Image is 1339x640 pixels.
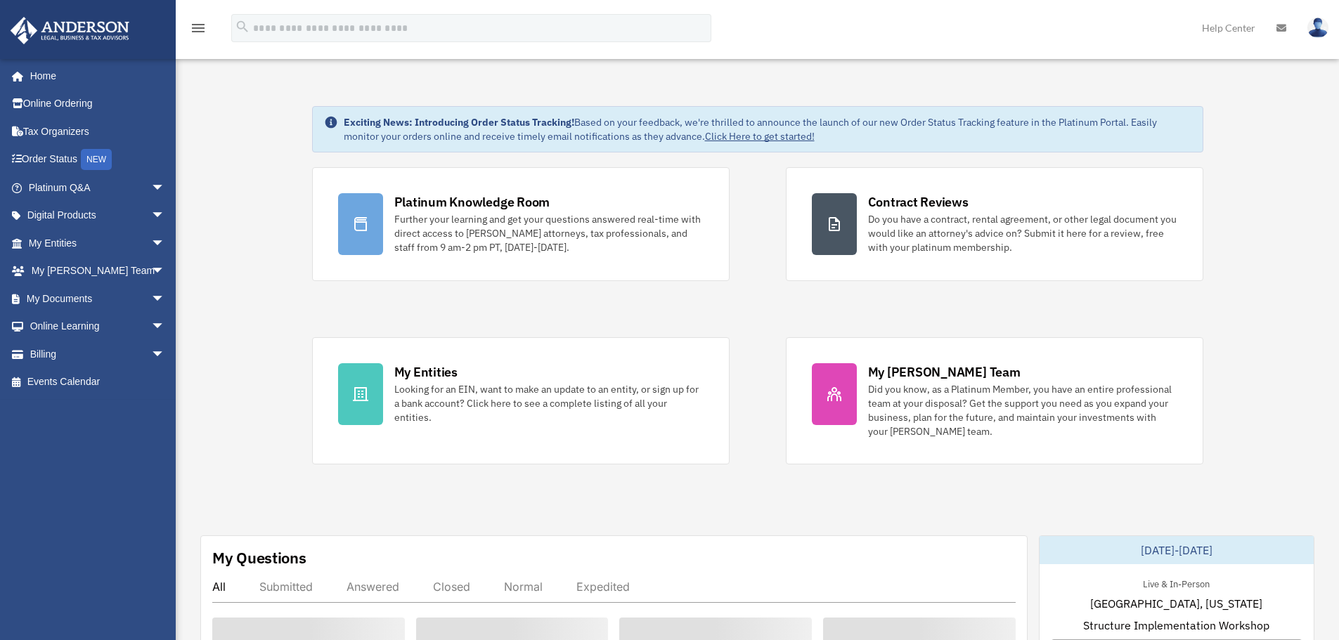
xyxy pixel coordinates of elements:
a: Online Ordering [10,90,186,118]
a: menu [190,25,207,37]
img: User Pic [1307,18,1328,38]
div: My Questions [212,547,306,568]
div: Platinum Knowledge Room [394,193,550,211]
a: Billingarrow_drop_down [10,340,186,368]
img: Anderson Advisors Platinum Portal [6,17,134,44]
i: menu [190,20,207,37]
span: Structure Implementation Workshop [1083,617,1269,634]
div: Answered [347,580,399,594]
a: Tax Organizers [10,117,186,145]
span: arrow_drop_down [151,202,179,230]
span: arrow_drop_down [151,285,179,313]
a: Platinum Q&Aarrow_drop_down [10,174,186,202]
a: My Entities Looking for an EIN, want to make an update to an entity, or sign up for a bank accoun... [312,337,730,464]
a: My [PERSON_NAME] Teamarrow_drop_down [10,257,186,285]
a: Online Learningarrow_drop_down [10,313,186,341]
div: My Entities [394,363,458,381]
span: arrow_drop_down [151,313,179,341]
div: NEW [81,149,112,170]
div: Contract Reviews [868,193,969,211]
a: My Documentsarrow_drop_down [10,285,186,313]
a: Click Here to get started! [705,130,815,143]
a: My Entitiesarrow_drop_down [10,229,186,257]
strong: Exciting News: Introducing Order Status Tracking! [344,116,574,129]
div: Looking for an EIN, want to make an update to an entity, or sign up for a bank account? Click her... [394,382,704,424]
div: Further your learning and get your questions answered real-time with direct access to [PERSON_NAM... [394,212,704,254]
i: search [235,19,250,34]
a: Digital Productsarrow_drop_down [10,202,186,230]
div: All [212,580,226,594]
a: Home [10,62,179,90]
div: Do you have a contract, rental agreement, or other legal document you would like an attorney's ad... [868,212,1177,254]
a: Platinum Knowledge Room Further your learning and get your questions answered real-time with dire... [312,167,730,281]
div: Live & In-Person [1132,575,1221,590]
a: Events Calendar [10,368,186,396]
div: Normal [504,580,543,594]
span: arrow_drop_down [151,229,179,258]
span: arrow_drop_down [151,174,179,202]
div: Based on your feedback, we're thrilled to announce the launch of our new Order Status Tracking fe... [344,115,1191,143]
div: Closed [433,580,470,594]
span: arrow_drop_down [151,340,179,369]
div: My [PERSON_NAME] Team [868,363,1021,381]
a: My [PERSON_NAME] Team Did you know, as a Platinum Member, you have an entire professional team at... [786,337,1203,464]
a: Order StatusNEW [10,145,186,174]
a: Contract Reviews Do you have a contract, rental agreement, or other legal document you would like... [786,167,1203,281]
span: [GEOGRAPHIC_DATA], [US_STATE] [1090,595,1262,612]
div: Expedited [576,580,630,594]
div: [DATE]-[DATE] [1040,536,1314,564]
span: arrow_drop_down [151,257,179,286]
div: Submitted [259,580,313,594]
div: Did you know, as a Platinum Member, you have an entire professional team at your disposal? Get th... [868,382,1177,438]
